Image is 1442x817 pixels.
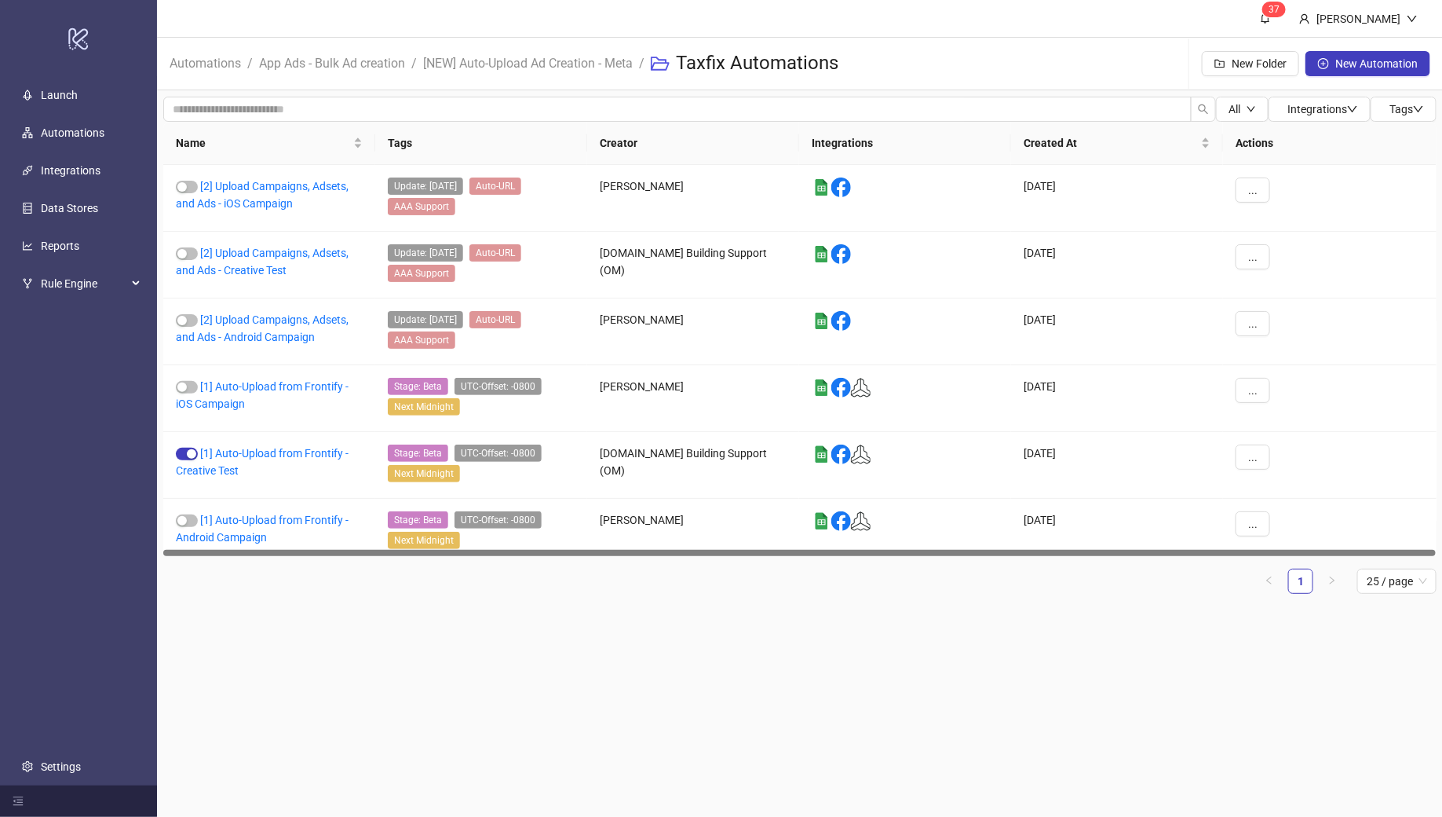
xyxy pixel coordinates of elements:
li: / [247,38,253,89]
h3: Taxfix Automations [676,51,838,76]
span: Next Midnight [388,532,460,549]
button: ... [1236,244,1270,269]
a: Automations [166,53,244,71]
button: ... [1236,378,1270,403]
a: Integrations [41,164,100,177]
a: Launch [41,89,78,101]
button: Tagsdown [1371,97,1437,122]
a: Automations [41,126,104,139]
span: Tags [1389,103,1424,115]
span: plus-circle [1318,58,1329,69]
a: Reports [41,240,79,252]
span: right [1327,576,1337,585]
a: [1] Auto-Upload from Frontify - iOS Campaign [176,380,349,410]
span: folder-add [1214,58,1225,69]
div: Page Size [1357,569,1437,594]
span: down [1413,104,1424,115]
span: ... [1248,184,1258,196]
span: Stage: Beta [388,445,448,462]
span: AAA Support [388,198,455,215]
span: left [1265,576,1274,585]
span: ... [1248,451,1258,463]
button: Alldown [1216,97,1269,122]
button: right [1320,569,1345,594]
div: [PERSON_NAME] [587,165,799,232]
a: 1 [1289,570,1312,593]
li: Next Page [1320,569,1345,594]
a: [NEW] Auto-Upload Ad Creation - Meta [420,53,636,71]
a: Data Stores [41,202,98,214]
li: / [639,38,644,89]
span: Auto-URL [469,178,521,195]
div: [DOMAIN_NAME] Building Support (OM) [587,432,799,499]
th: Creator [587,122,799,165]
span: ... [1248,518,1258,530]
span: Stage: Beta [388,378,448,395]
span: 3 [1269,4,1274,15]
span: down [1347,104,1358,115]
div: [DATE] [1011,499,1223,566]
button: ... [1236,178,1270,203]
span: ... [1248,317,1258,330]
button: ... [1236,445,1270,470]
span: search [1198,104,1209,115]
span: Update: May21 [388,244,463,262]
button: New Folder [1202,51,1299,76]
button: New Automation [1305,51,1430,76]
span: folder-open [651,54,670,73]
a: [1] Auto-Upload from Frontify - Creative Test [176,447,349,477]
li: Previous Page [1257,569,1282,594]
th: Integrations [799,122,1011,165]
sup: 37 [1262,2,1286,17]
span: Update: May21 [388,178,463,195]
span: Rule Engine [41,268,127,299]
span: Auto-URL [469,311,521,328]
span: Auto-URL [469,244,521,262]
th: Name [163,122,375,165]
th: Tags [375,122,587,165]
a: [2] Upload Campaigns, Adsets, and Ads - iOS Campaign [176,180,349,210]
div: [DOMAIN_NAME] Building Support (OM) [587,232,799,299]
div: [DATE] [1011,299,1223,365]
span: UTC-Offset: -0800 [455,378,542,395]
span: UTC-Offset: -0800 [455,445,542,462]
span: Update: May21 [388,311,463,328]
span: UTC-Offset: -0800 [455,511,542,529]
button: ... [1236,511,1270,537]
span: 7 [1274,4,1280,15]
div: [PERSON_NAME] [587,499,799,566]
span: Integrations [1287,103,1358,115]
button: ... [1236,311,1270,336]
span: Stage: Beta [388,511,448,529]
span: ... [1248,251,1258,263]
span: 25 / page [1367,570,1427,593]
span: Created At [1024,134,1198,152]
div: [DATE] [1011,365,1223,432]
div: [PERSON_NAME] [1310,10,1407,27]
li: 1 [1288,569,1313,594]
div: [DATE] [1011,232,1223,299]
div: [PERSON_NAME] [587,365,799,432]
button: left [1257,569,1282,594]
span: AAA Support [388,265,455,282]
th: Created At [1011,122,1223,165]
div: [DATE] [1011,432,1223,499]
li: / [411,38,417,89]
a: Settings [41,760,81,773]
button: Integrationsdown [1269,97,1371,122]
span: ... [1248,384,1258,397]
span: bell [1260,13,1271,24]
span: fork [22,278,33,289]
a: [1] Auto-Upload from Frontify - Android Campaign [176,514,349,544]
span: AAA Support [388,332,455,349]
a: App Ads - Bulk Ad creation [256,53,408,71]
span: menu-fold [13,796,24,807]
div: [DATE] [1011,165,1223,232]
th: Actions [1223,122,1437,165]
span: down [1407,13,1418,24]
span: Next Midnight [388,465,460,482]
span: All [1228,103,1240,115]
span: Name [176,134,350,152]
span: down [1247,104,1256,114]
span: user [1299,13,1310,24]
